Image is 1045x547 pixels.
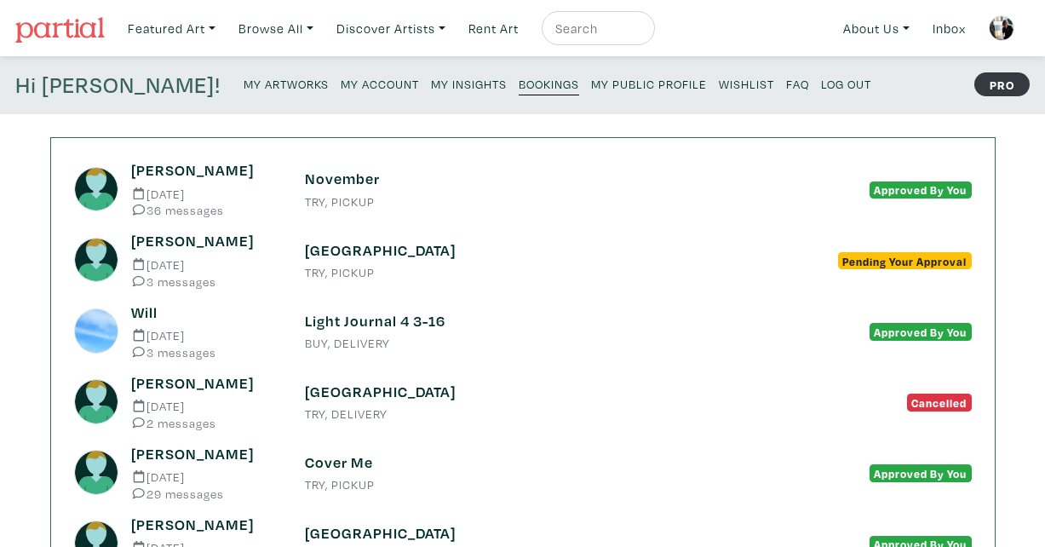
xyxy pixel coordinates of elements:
[131,487,278,500] small: 29 messages
[519,76,579,92] small: Bookings
[244,72,329,95] a: My Artworks
[591,76,707,92] small: My Public Profile
[74,445,972,500] a: [PERSON_NAME] [DATE] 29 messages Cover Me TRY, PICKUP Approved By You
[305,479,741,491] small: TRY, PICKUP
[74,308,119,354] img: phpThumb.php
[131,400,278,412] small: [DATE]
[131,515,278,534] h6: [PERSON_NAME]
[870,323,972,340] span: Approved By You
[786,76,809,92] small: FAQ
[231,11,321,46] a: Browse All
[131,204,278,216] small: 36 messages
[719,76,774,92] small: Wishlist
[305,408,741,420] small: TRY, DELIVERY
[74,379,119,424] img: avatar.png
[591,72,707,95] a: My Public Profile
[74,450,119,495] img: avatar.png
[305,312,741,331] h6: Light Journal 4 3-16
[329,11,453,46] a: Discover Artists
[131,258,278,271] small: [DATE]
[74,161,972,216] a: [PERSON_NAME] [DATE] 36 messages November TRY, PICKUP Approved By You
[120,11,223,46] a: Featured Art
[341,72,419,95] a: My Account
[821,72,871,95] a: Log Out
[131,161,278,180] h6: [PERSON_NAME]
[870,464,972,481] span: Approved By You
[519,72,579,95] a: Bookings
[341,76,419,92] small: My Account
[74,238,119,283] img: avatar.png
[461,11,526,46] a: Rent Art
[131,417,278,429] small: 2 messages
[305,524,741,543] h6: [GEOGRAPHIC_DATA]
[74,374,972,429] a: [PERSON_NAME] [DATE] 2 messages [GEOGRAPHIC_DATA] TRY, DELIVERY Cancelled
[131,329,278,342] small: [DATE]
[870,181,972,199] span: Approved By You
[131,445,278,464] h6: [PERSON_NAME]
[305,383,741,401] h6: [GEOGRAPHIC_DATA]
[431,76,507,92] small: My Insights
[244,76,329,92] small: My Artworks
[305,241,741,260] h6: [GEOGRAPHIC_DATA]
[974,72,1030,96] strong: PRO
[719,72,774,95] a: Wishlist
[821,76,871,92] small: Log Out
[305,170,741,188] h6: November
[431,72,507,95] a: My Insights
[74,232,972,287] a: [PERSON_NAME] [DATE] 3 messages [GEOGRAPHIC_DATA] TRY, PICKUP Pending Your Approval
[74,167,119,212] img: avatar.png
[305,337,741,349] small: BUY, DELIVERY
[835,11,917,46] a: About Us
[131,303,278,322] h6: Will
[305,267,741,279] small: TRY, PICKUP
[131,374,278,393] h6: [PERSON_NAME]
[786,72,809,95] a: FAQ
[15,72,221,99] h4: Hi [PERSON_NAME]!
[131,470,278,483] small: [DATE]
[305,453,741,472] h6: Cover Me
[131,346,278,359] small: 3 messages
[131,232,278,250] h6: [PERSON_NAME]
[907,394,972,411] span: Cancelled
[925,11,973,46] a: Inbox
[989,15,1014,41] img: phpThumb.php
[74,303,972,359] a: Will [DATE] 3 messages Light Journal 4 3-16 BUY, DELIVERY Approved By You
[838,252,972,269] span: Pending Your Approval
[131,275,278,288] small: 3 messages
[554,18,639,39] input: Search
[305,196,741,208] small: TRY, PICKUP
[131,187,278,200] small: [DATE]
